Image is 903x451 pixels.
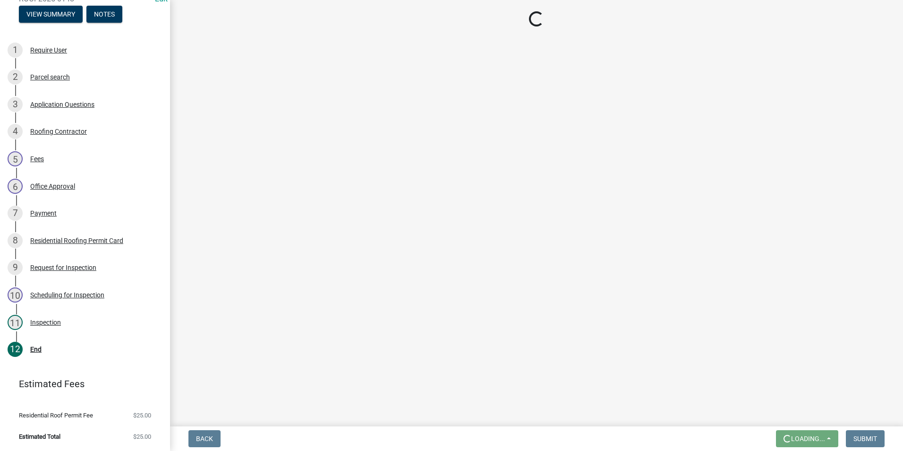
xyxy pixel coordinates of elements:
[8,43,23,58] div: 1
[30,319,61,326] div: Inspection
[86,6,122,23] button: Notes
[8,179,23,194] div: 6
[19,11,83,18] wm-modal-confirm: Summary
[30,128,87,135] div: Roofing Contractor
[30,264,96,271] div: Request for Inspection
[8,233,23,248] div: 8
[30,346,42,353] div: End
[8,260,23,275] div: 9
[8,69,23,85] div: 2
[8,315,23,330] div: 11
[776,430,838,447] button: Loading...
[8,287,23,303] div: 10
[19,434,60,440] span: Estimated Total
[19,6,83,23] button: View Summary
[133,412,151,418] span: $25.00
[86,11,122,18] wm-modal-confirm: Notes
[133,434,151,440] span: $25.00
[30,74,70,80] div: Parcel search
[30,101,94,108] div: Application Questions
[846,430,885,447] button: Submit
[30,47,67,53] div: Require User
[30,156,44,162] div: Fees
[30,210,57,217] div: Payment
[30,237,123,244] div: Residential Roofing Permit Card
[8,124,23,139] div: 4
[196,435,213,442] span: Back
[8,151,23,166] div: 5
[8,97,23,112] div: 3
[30,183,75,190] div: Office Approval
[8,342,23,357] div: 12
[853,435,877,442] span: Submit
[19,412,93,418] span: Residential Roof Permit Fee
[8,206,23,221] div: 7
[791,435,825,442] span: Loading...
[8,374,155,393] a: Estimated Fees
[188,430,221,447] button: Back
[30,292,104,298] div: Scheduling for Inspection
